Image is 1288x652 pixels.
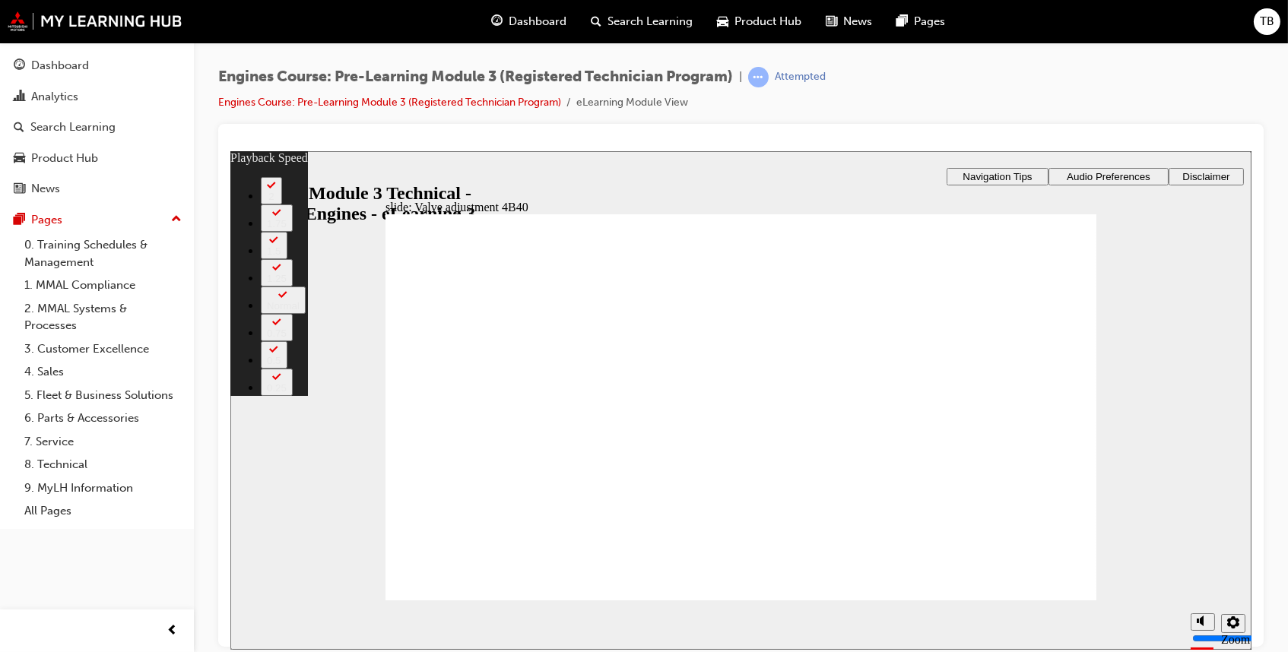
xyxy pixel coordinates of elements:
div: 2 [36,40,46,51]
span: pages-icon [896,12,908,31]
span: News [843,13,872,30]
span: learningRecordVerb_ATTEMPT-icon [748,67,769,87]
a: Analytics [6,83,188,111]
a: News [6,175,188,203]
span: Pages [914,13,945,30]
span: car-icon [14,152,25,166]
span: Search Learning [608,13,693,30]
a: 1. MMAL Compliance [18,274,188,297]
button: settings [991,463,1015,482]
div: Attempted [775,70,826,84]
span: Product Hub [734,13,801,30]
span: | [739,68,742,86]
span: Engines Course: Pre-Learning Module 3 (Registered Technician Program) [218,68,733,86]
span: guage-icon [491,12,503,31]
div: Dashboard [31,57,89,74]
a: news-iconNews [814,6,884,37]
div: News [31,180,60,198]
a: pages-iconPages [884,6,957,37]
button: Disclaimer [938,17,1014,34]
div: Pages [31,211,62,229]
a: Product Hub [6,144,188,172]
button: Navigation Tips [716,17,818,34]
a: 2. MMAL Systems & Processes [18,297,188,337]
span: Navigation Tips [732,20,801,31]
span: car-icon [717,12,728,31]
span: search-icon [591,12,601,31]
span: Dashboard [509,13,566,30]
span: TB [1260,13,1274,30]
a: guage-iconDashboard [479,6,579,37]
a: All Pages [18,499,188,523]
span: up-icon [171,210,182,229]
div: Product Hub [31,150,98,167]
button: Pages [6,206,188,234]
span: Audio Preferences [836,20,920,31]
span: prev-icon [167,622,179,641]
a: 4. Sales [18,360,188,384]
div: misc controls [953,449,1014,498]
a: search-iconSearch Learning [579,6,705,37]
a: 7. Service [18,430,188,454]
span: guage-icon [14,59,25,73]
div: Search Learning [30,119,116,136]
span: pages-icon [14,214,25,227]
a: 0. Training Schedules & Management [18,233,188,274]
button: DashboardAnalyticsSearch LearningProduct HubNews [6,49,188,206]
button: volume [960,462,985,480]
button: Audio Preferences [818,17,938,34]
input: volume [962,481,1060,493]
div: Analytics [31,88,78,106]
label: Zoom to fit [991,482,1020,522]
a: 5. Fleet & Business Solutions [18,384,188,407]
span: Disclaimer [952,20,999,31]
a: car-iconProduct Hub [705,6,814,37]
a: 6. Parts & Accessories [18,407,188,430]
a: 9. MyLH Information [18,476,188,500]
span: chart-icon [14,90,25,104]
a: Dashboard [6,52,188,80]
img: mmal [8,11,182,31]
li: eLearning Module View [576,94,688,112]
span: news-icon [826,12,837,31]
button: TB [1254,8,1280,35]
button: 2 [30,26,52,53]
a: Search Learning [6,113,188,141]
a: 3. Customer Excellence [18,337,188,361]
a: Engines Course: Pre-Learning Module 3 (Registered Technician Program) [218,96,561,109]
span: news-icon [14,182,25,196]
span: search-icon [14,121,24,135]
a: 8. Technical [18,453,188,476]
